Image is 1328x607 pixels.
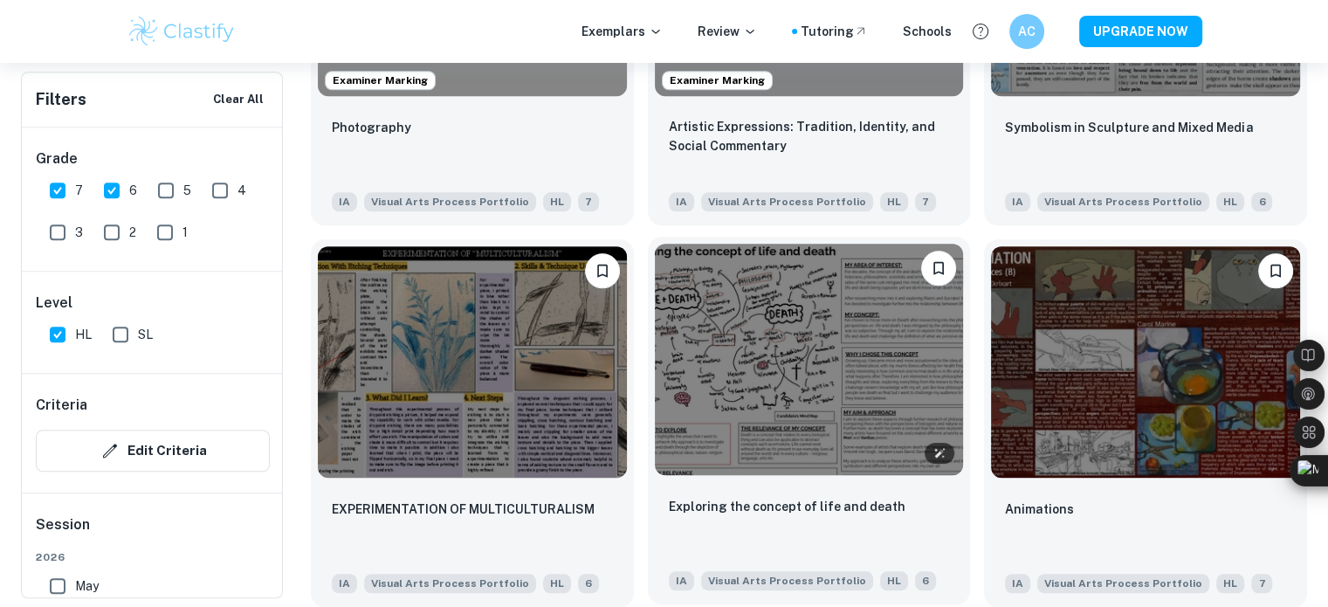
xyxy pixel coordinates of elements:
[991,246,1300,478] img: Visual Arts Process Portfolio IA example thumbnail: Animations
[581,22,663,41] p: Exemplars
[663,72,772,88] span: Examiner Marking
[669,117,950,155] p: Artistic Expressions: Tradition, Identity, and Social Commentary
[1005,118,1253,137] p: Symbolism in Sculpture and Mixed Media
[364,192,536,211] span: Visual Arts Process Portfolio
[138,325,153,344] span: SL
[698,22,757,41] p: Review
[1216,574,1244,593] span: HL
[237,181,246,200] span: 4
[1216,192,1244,211] span: HL
[36,549,270,565] span: 2026
[75,325,92,344] span: HL
[801,22,868,41] a: Tutoring
[332,118,411,137] p: Photography
[36,514,270,549] h6: Session
[75,181,83,200] span: 7
[585,253,620,288] button: Bookmark
[655,244,964,475] img: Visual Arts Process Portfolio IA example thumbnail: Exploring the concept of life and death
[183,181,191,200] span: 5
[966,17,995,46] button: Help and Feedback
[332,192,357,211] span: IA
[578,192,599,211] span: 7
[1016,22,1036,41] h6: AC
[1251,192,1272,211] span: 6
[209,86,268,113] button: Clear All
[36,395,87,416] h6: Criteria
[1037,574,1209,593] span: Visual Arts Process Portfolio
[364,574,536,593] span: Visual Arts Process Portfolio
[1258,253,1293,288] button: Bookmark
[1005,192,1030,211] span: IA
[701,571,873,590] span: Visual Arts Process Portfolio
[318,246,627,478] img: Visual Arts Process Portfolio IA example thumbnail: EXPERIMENTATION OF MULTICULTURALISM
[880,571,908,590] span: HL
[332,500,595,519] p: EXPERIMENTATION OF MULTICULTURALISM
[648,239,971,607] a: BookmarkExploring the concept of life and death IAVisual Arts Process PortfolioHL6
[182,223,188,242] span: 1
[36,430,270,472] button: Edit Criteria
[75,223,83,242] span: 3
[127,14,237,49] img: Clastify logo
[129,223,136,242] span: 2
[915,571,936,590] span: 6
[36,293,270,314] h6: Level
[578,574,599,593] span: 6
[921,251,956,286] button: Bookmark
[1079,16,1202,47] button: UPGRADE NOW
[1005,574,1030,593] span: IA
[669,571,694,590] span: IA
[543,574,571,593] span: HL
[1037,192,1209,211] span: Visual Arts Process Portfolio
[669,192,694,211] span: IA
[984,239,1307,607] a: BookmarkAnimationsIAVisual Arts Process PortfolioHL7
[669,497,905,516] p: Exploring the concept of life and death
[36,148,270,169] h6: Grade
[915,192,936,211] span: 7
[543,192,571,211] span: HL
[701,192,873,211] span: Visual Arts Process Portfolio
[1005,500,1074,519] p: Animations
[1009,14,1044,49] button: AC
[36,87,86,112] h6: Filters
[332,574,357,593] span: IA
[326,72,435,88] span: Examiner Marking
[311,239,634,607] a: BookmarkEXPERIMENTATION OF MULTICULTURALISMIAVisual Arts Process PortfolioHL6
[129,181,137,200] span: 6
[903,22,952,41] a: Schools
[1251,574,1272,593] span: 7
[75,576,99,596] span: May
[880,192,908,211] span: HL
